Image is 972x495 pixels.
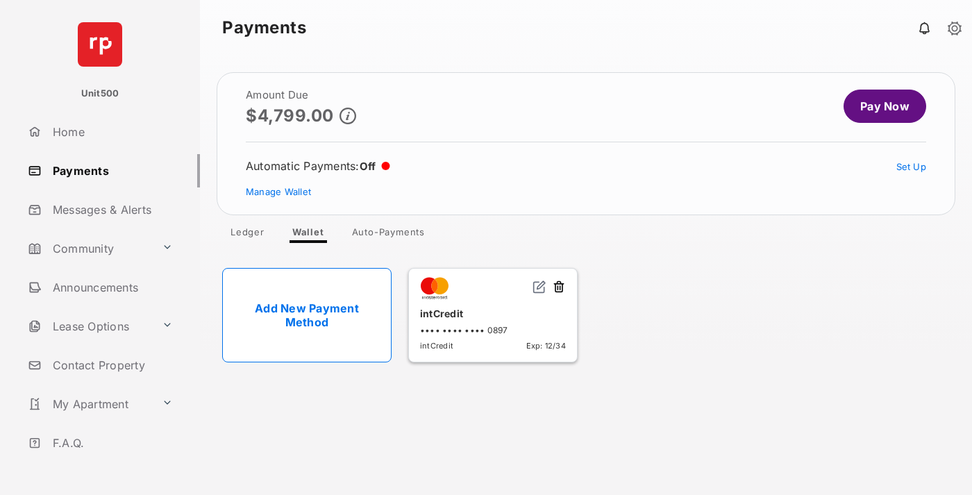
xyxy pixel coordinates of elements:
h2: Amount Due [246,90,356,101]
div: intCredit [420,302,566,325]
img: svg+xml;base64,PHN2ZyB4bWxucz0iaHR0cDovL3d3dy53My5vcmcvMjAwMC9zdmciIHdpZHRoPSI2NCIgaGVpZ2h0PSI2NC... [78,22,122,67]
a: Manage Wallet [246,186,311,197]
a: Announcements [22,271,200,304]
p: Unit500 [81,87,119,101]
a: My Apartment [22,387,156,421]
a: Lease Options [22,310,156,343]
a: Contact Property [22,349,200,382]
a: Payments [22,154,200,187]
a: Wallet [281,226,335,243]
div: •••• •••• •••• 0897 [420,325,566,335]
a: Community [22,232,156,265]
img: svg+xml;base64,PHN2ZyB2aWV3Qm94PSIwIDAgMjQgMjQiIHdpZHRoPSIxNiIgaGVpZ2h0PSIxNiIgZmlsbD0ibm9uZSIgeG... [533,280,546,294]
span: Exp: 12/34 [526,341,566,351]
a: Messages & Alerts [22,193,200,226]
strong: Payments [222,19,306,36]
a: Ledger [219,226,276,243]
span: intCredit [420,341,453,351]
a: Add New Payment Method [222,268,392,362]
a: Home [22,115,200,149]
span: Off [360,160,376,173]
a: Auto-Payments [341,226,436,243]
div: Automatic Payments : [246,159,390,173]
p: $4,799.00 [246,106,334,125]
a: F.A.Q. [22,426,200,460]
a: Set Up [896,161,927,172]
